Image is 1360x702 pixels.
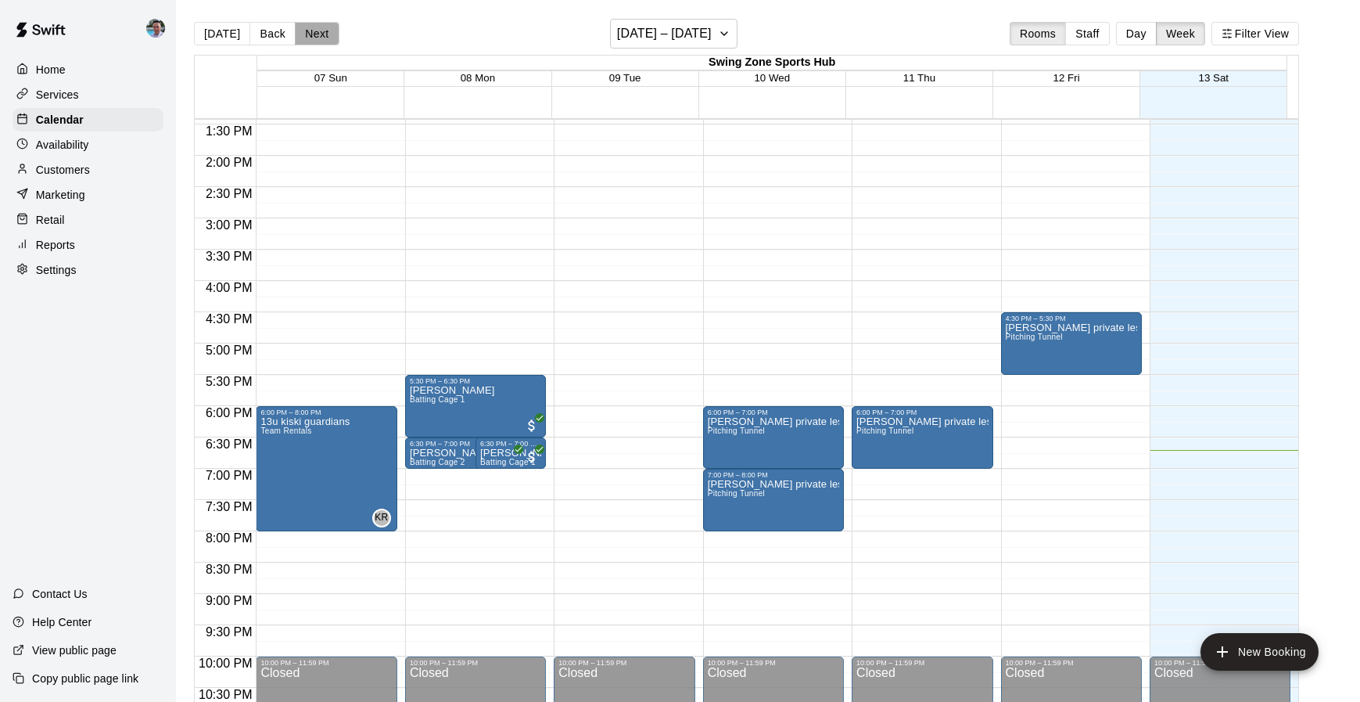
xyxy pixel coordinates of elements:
[1065,22,1110,45] button: Staff
[856,427,913,435] span: Pitching Tunnel
[524,418,540,434] span: All customers have paid
[1001,312,1142,375] div: 4:30 PM – 5:30 PM: Kevin Rayburn private lesson
[754,72,790,84] button: 10 Wed
[708,427,765,435] span: Pitching Tunnel
[202,344,257,357] span: 5:00 PM
[36,112,84,128] p: Calendar
[195,657,256,670] span: 10:00 PM
[852,406,992,469] div: 6:00 PM – 7:00 PM: Kevin Rayburn private lesson
[202,406,257,419] span: 6:00 PM
[36,187,85,203] p: Marketing
[480,458,536,466] span: Batting Cage 1
[260,409,392,416] div: 6:00 PM – 8:00 PM
[256,406,397,531] div: 6:00 PM – 8:00 PM: 13u kiski guardians
[202,156,257,169] span: 2:00 PM
[13,158,163,182] a: Customers
[410,377,541,385] div: 5:30 PM – 6:30 PM
[36,162,90,178] p: Customers
[36,237,75,253] p: Reports
[375,510,388,526] span: KR
[1053,72,1080,84] button: 12 Fri
[202,625,257,639] span: 9:30 PM
[202,281,257,294] span: 4:00 PM
[856,659,988,667] div: 10:00 PM – 11:59 PM
[708,409,839,416] div: 6:00 PM – 7:00 PM
[1116,22,1157,45] button: Day
[405,375,546,437] div: 5:30 PM – 6:30 PM: Bob Krajci
[1154,659,1286,667] div: 10:00 PM – 11:59 PM
[202,469,257,482] span: 7:00 PM
[405,437,525,469] div: 6:30 PM – 7:00 PM: Frank Weissert
[708,659,839,667] div: 10:00 PM – 11:59 PM
[13,83,163,106] div: Services
[410,440,520,448] div: 6:30 PM – 7:00 PM
[461,72,495,84] button: 08 Mon
[202,437,257,451] span: 6:30 PM
[609,72,641,84] button: 09 Tue
[1006,315,1137,322] div: 4:30 PM – 5:30 PM
[260,659,392,667] div: 10:00 PM – 11:59 PM
[617,23,712,45] h6: [DATE] – [DATE]
[143,13,176,44] div: Ryan Goehring
[202,218,257,232] span: 3:00 PM
[610,19,737,49] button: [DATE] – [DATE]
[1200,633,1319,671] button: add
[1006,333,1063,341] span: Pitching Tunnel
[13,108,163,131] div: Calendar
[410,395,465,404] span: Batting Cage 1
[32,586,88,602] p: Contact Us
[503,449,519,465] span: All customers have paid
[314,72,347,84] button: 07 Sun
[32,643,117,658] p: View public page
[13,233,163,257] a: Reports
[410,458,465,466] span: Batting Cage 2
[856,409,988,416] div: 6:00 PM – 7:00 PM
[202,312,257,326] span: 4:30 PM
[13,208,163,232] a: Retail
[1211,22,1299,45] button: Filter View
[1199,72,1229,84] span: 13 Sat
[202,124,257,138] span: 1:30 PM
[410,659,541,667] div: 10:00 PM – 11:59 PM
[202,187,257,200] span: 2:30 PM
[703,406,844,469] div: 6:00 PM – 7:00 PM: Kevin Rayburn private lesson
[13,183,163,207] a: Marketing
[202,594,257,607] span: 9:00 PM
[1156,22,1205,45] button: Week
[202,563,257,576] span: 8:30 PM
[260,427,311,435] span: Team Rentals
[32,614,92,630] p: Help Center
[480,440,541,448] div: 6:30 PM – 7:00 PM
[194,22,250,45] button: [DATE]
[372,509,391,527] div: Kevin Rayburn
[257,56,1286,70] div: Swing Zone Sports Hub
[1010,22,1066,45] button: Rooms
[202,531,257,545] span: 8:00 PM
[36,262,77,278] p: Settings
[558,659,690,667] div: 10:00 PM – 11:59 PM
[36,87,79,103] p: Services
[36,212,65,228] p: Retail
[475,437,546,469] div: 6:30 PM – 7:00 PM: Frank Weissert
[36,62,66,77] p: Home
[146,19,165,38] img: Ryan Goehring
[1006,659,1137,667] div: 10:00 PM – 11:59 PM
[903,72,935,84] button: 11 Thu
[708,489,765,498] span: Pitching Tunnel
[13,258,163,282] a: Settings
[13,133,163,157] a: Availability
[13,58,163,81] div: Home
[524,449,540,465] span: All customers have paid
[295,22,339,45] button: Next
